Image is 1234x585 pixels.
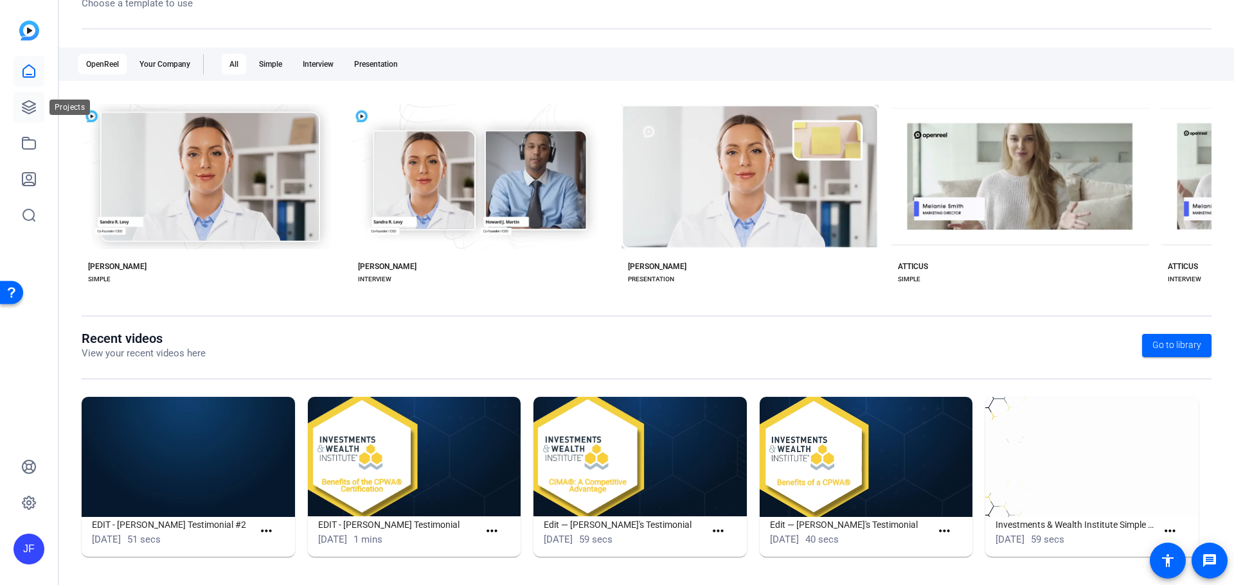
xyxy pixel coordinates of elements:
[251,54,290,74] div: Simple
[996,517,1157,532] h1: Investments & Wealth Institute Simple (47209)
[1152,338,1201,352] span: Go to library
[49,100,90,115] div: Projects
[92,534,121,545] span: [DATE]
[346,54,406,74] div: Presentation
[1160,553,1176,568] mat-icon: accessibility
[898,261,928,272] div: ATTICUS
[1202,553,1217,568] mat-icon: message
[770,534,799,545] span: [DATE]
[88,261,147,272] div: [PERSON_NAME]
[898,274,920,284] div: SIMPLE
[628,261,686,272] div: [PERSON_NAME]
[1142,334,1212,357] a: Go to library
[222,54,246,74] div: All
[353,534,382,545] span: 1 mins
[127,534,161,545] span: 51 secs
[579,534,613,545] span: 59 secs
[628,274,674,284] div: PRESENTATION
[1162,523,1178,539] mat-icon: more_horiz
[770,517,931,532] h1: Edit — [PERSON_NAME]'s Testimonial
[82,397,295,517] img: EDIT - Hayden's Testimonial #2
[88,274,111,284] div: SIMPLE
[358,274,391,284] div: INTERVIEW
[710,523,726,539] mat-icon: more_horiz
[996,534,1024,545] span: [DATE]
[484,523,500,539] mat-icon: more_horiz
[936,523,952,539] mat-icon: more_horiz
[544,517,705,532] h1: Edit — [PERSON_NAME]'s Testimonial
[258,523,274,539] mat-icon: more_horiz
[760,397,973,517] img: Edit — Brian's Testimonial
[19,21,39,40] img: blue-gradient.svg
[1168,261,1198,272] div: ATTICUS
[1031,534,1064,545] span: 59 secs
[1168,274,1201,284] div: INTERVIEW
[78,54,127,74] div: OpenReel
[533,397,747,517] img: Edit — Jean's Testimonial
[82,346,206,361] p: View your recent videos here
[985,397,1199,517] img: Investments & Wealth Institute Simple (47209)
[295,54,341,74] div: Interview
[132,54,198,74] div: Your Company
[544,534,573,545] span: [DATE]
[13,534,44,564] div: JF
[92,517,253,532] h1: EDIT - [PERSON_NAME] Testimonial #2
[318,534,347,545] span: [DATE]
[318,517,479,532] h1: EDIT - [PERSON_NAME] Testimonial
[308,397,521,517] img: EDIT - Hayden's Testimonial
[358,261,416,272] div: [PERSON_NAME]
[82,331,206,346] h1: Recent videos
[805,534,839,545] span: 40 secs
